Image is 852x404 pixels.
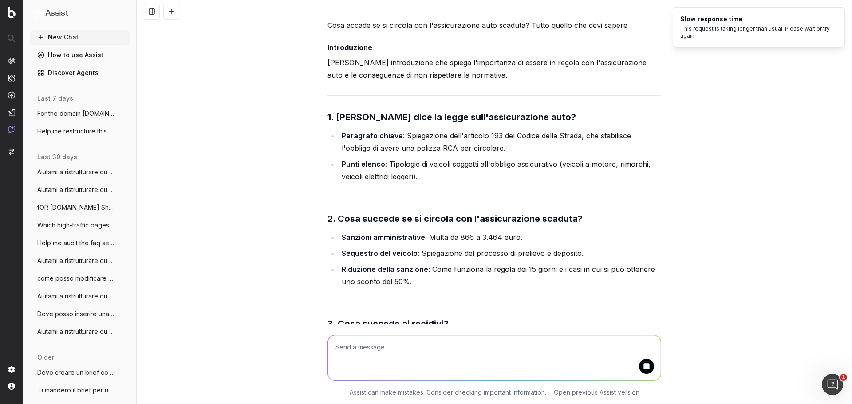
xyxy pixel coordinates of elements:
[8,126,15,133] img: Assist
[30,106,130,121] button: For the domain [DOMAIN_NAME] identi
[339,129,661,154] li: : Spiegazione dell'articolo 193 del Codice della Strada, che stabilisce l'obbligo di avere una po...
[37,127,115,136] span: Help me restructure this article so that
[327,43,372,52] strong: Introduzione
[37,274,115,283] span: come posso modificare questo abstract in
[37,310,115,318] span: Dove posso inserire una info per rispond
[37,168,115,177] span: Aiutami a ristrutturare questo articolo
[350,388,546,397] p: Assist can make mistakes. Consider checking important information.
[30,271,130,286] button: come posso modificare questo abstract in
[30,200,130,215] button: fOR [DOMAIN_NAME] Show me the
[30,365,130,380] button: Devo creare un brief con content outline
[30,30,130,44] button: New Chat
[554,388,639,397] a: Open previous Assist version
[37,292,115,301] span: Aiutami a ristrutturare questo articolo
[37,327,115,336] span: Aiutami a ristrutturare questo articolo
[30,236,130,250] button: Help me audit the faq section of assicur
[327,56,661,81] p: [PERSON_NAME] introduzione che spiega l'importanza di essere in regola con l'assicurazione auto e...
[8,109,15,116] img: Studio
[342,233,425,242] strong: Sanzioni amministrative
[327,19,661,31] p: Cosa accade se si circola con l'assicurazione auto scaduta? Tutto quello che devi sapere
[342,265,428,274] strong: Riduzione della sanzione
[37,256,115,265] span: Aiutami a ristrutturare questo articolo
[30,218,130,232] button: Which high-traffic pages haven’t been up
[37,109,115,118] span: For the domain [DOMAIN_NAME] identi
[30,383,130,397] button: Ti manderò il brief per un nuovo articol
[339,263,661,288] li: : Come funziona la regola dei 15 giorni e i casi in cui si può ottenere uno sconto del 50%.
[9,149,14,155] img: Switch project
[840,374,847,381] span: 1
[37,353,54,362] span: older
[680,15,830,24] div: Slow response time
[342,160,385,169] strong: Punti elenco
[30,289,130,303] button: Aiutami a ristrutturare questo articolo
[37,368,115,377] span: Devo creare un brief con content outline
[30,48,130,62] a: How to use Assist
[339,158,661,183] li: : Tipologie di veicoli soggetti all'obbligo assicurativo (veicoli a motore, rimorchi, veicoli ele...
[45,7,68,20] h1: Assist
[8,383,15,390] img: My account
[30,165,130,179] button: Aiutami a ristrutturare questo articolo
[30,124,130,138] button: Help me restructure this article so that
[8,57,15,64] img: Analytics
[37,153,77,161] span: last 30 days
[8,74,15,82] img: Intelligence
[8,7,16,18] img: Botify logo
[37,239,115,247] span: Help me audit the faq section of assicur
[30,325,130,339] button: Aiutami a ristrutturare questo articolo
[8,366,15,373] img: Setting
[30,307,130,321] button: Dove posso inserire una info per rispond
[339,247,661,259] li: : Spiegazione del processo di prelievo e deposito.
[37,94,73,103] span: last 7 days
[30,66,130,80] a: Discover Agents
[342,131,403,140] strong: Paragrafo chiave
[327,112,576,122] strong: 1. [PERSON_NAME] dice la legge sull'assicurazione auto?
[30,254,130,268] button: Aiutami a ristrutturare questo articolo
[342,249,418,258] strong: Sequestro del veicolo
[30,183,130,197] button: Aiutami a ristrutturare questo articolo
[327,213,583,224] strong: 2. Cosa succede se si circola con l'assicurazione scaduta?
[37,203,115,212] span: fOR [DOMAIN_NAME] Show me the
[34,7,126,20] button: Assist
[822,374,843,395] iframe: Intercom live chat
[8,91,15,99] img: Activation
[37,185,115,194] span: Aiutami a ristrutturare questo articolo
[37,386,115,395] span: Ti manderò il brief per un nuovo articol
[680,25,830,39] div: This request is taking longer than usual. Please wait or try again.
[34,9,42,17] img: Assist
[37,221,115,230] span: Which high-traffic pages haven’t been up
[339,231,661,243] li: : Multa da 866 a 3.464 euro.
[327,318,449,329] strong: 3. Cosa succede ai recidivi?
